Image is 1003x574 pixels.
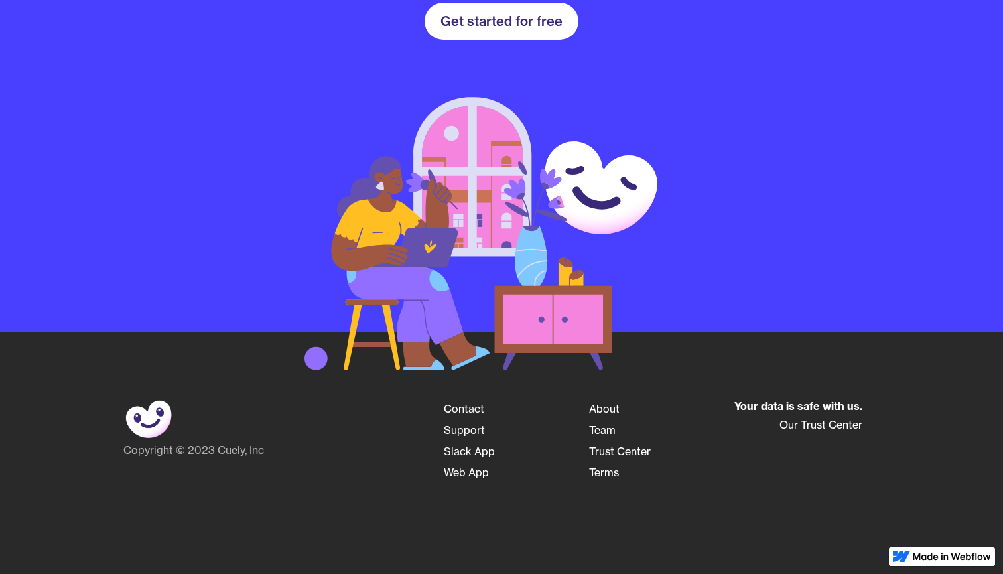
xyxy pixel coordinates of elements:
img: Made in Webflow [913,553,991,561]
div: Our Trust Center [734,414,862,435]
a: Trust Center [589,441,651,462]
div: Copyright © 2023 Cuely, Inc [123,443,431,457]
a: Contact [444,398,484,419]
a: About [589,398,620,419]
a: Terms [589,462,619,483]
a: Your data is safe with us.Our Trust Center [734,398,862,435]
div: Your data is safe with us. [734,398,862,414]
div: Get started for free [440,13,563,29]
a: Team [589,419,616,441]
a: Get started for free [425,3,578,40]
a: Web App [444,462,489,483]
a: Support [444,419,485,441]
a: Slack App [444,441,495,462]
